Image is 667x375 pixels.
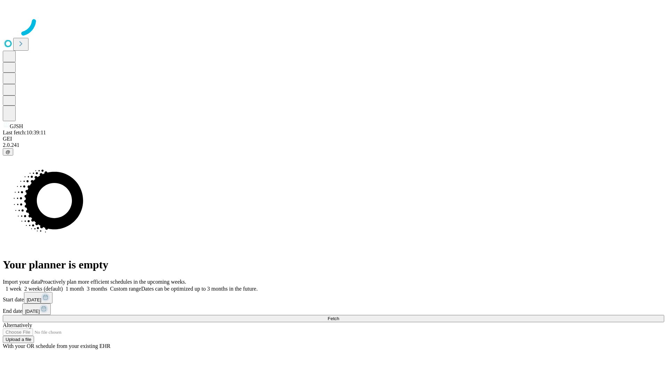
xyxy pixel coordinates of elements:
[10,123,23,129] span: GJSH
[3,315,664,322] button: Fetch
[3,136,664,142] div: GEI
[3,303,664,315] div: End date
[40,279,186,285] span: Proactively plan more efficient schedules in the upcoming weeks.
[3,292,664,303] div: Start date
[141,286,257,292] span: Dates can be optimized up to 3 months in the future.
[110,286,141,292] span: Custom range
[27,297,41,302] span: [DATE]
[3,343,110,349] span: With your OR schedule from your existing EHR
[3,279,40,285] span: Import your data
[6,149,10,155] span: @
[6,286,22,292] span: 1 week
[24,292,52,303] button: [DATE]
[3,322,32,328] span: Alternatively
[3,258,664,271] h1: Your planner is empty
[25,309,40,314] span: [DATE]
[3,148,13,156] button: @
[87,286,107,292] span: 3 months
[66,286,84,292] span: 1 month
[3,336,34,343] button: Upload a file
[24,286,63,292] span: 2 weeks (default)
[22,303,51,315] button: [DATE]
[3,130,46,135] span: Last fetch: 10:39:11
[3,142,664,148] div: 2.0.241
[328,316,339,321] span: Fetch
